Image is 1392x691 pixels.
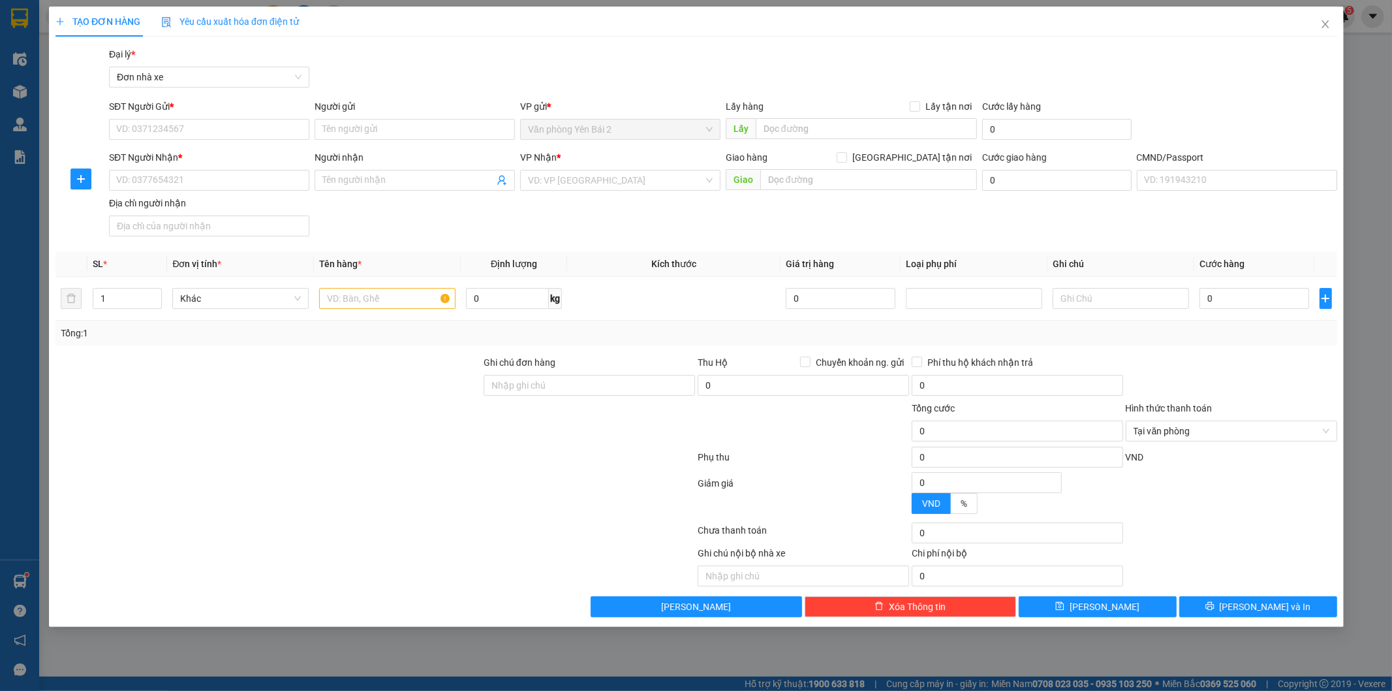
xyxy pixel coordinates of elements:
span: Cước hàng [1199,259,1245,269]
span: Kích thước [651,259,696,269]
div: SĐT Người Nhận [109,150,309,165]
span: [GEOGRAPHIC_DATA] tận nơi [847,150,977,165]
span: plus [1320,293,1331,304]
span: Định lượng [491,259,537,269]
span: plus [55,17,65,26]
div: Chưa thanh toán [696,523,910,546]
th: Ghi chú [1047,251,1194,277]
th: Loại phụ phí [901,251,1047,277]
input: Dọc đường [755,118,977,139]
div: Giảm giá [696,476,910,520]
img: icon [161,17,172,27]
input: Cước lấy hàng [982,119,1131,140]
span: Yêu cầu xuất hóa đơn điện tử [161,16,299,27]
button: Close [1307,7,1343,43]
span: Phí thu hộ khách nhận trả [921,355,1038,370]
input: Địa chỉ của người nhận [109,216,309,236]
input: Ghi Chú [1053,288,1189,309]
span: % [960,498,967,509]
span: kg [549,288,562,309]
label: Cước giao hàng [982,152,1047,163]
button: plus [70,169,91,189]
input: Dọc đường [760,169,977,190]
span: VP Nhận [520,152,557,163]
span: Lấy [725,118,755,139]
span: user-add [497,175,507,185]
span: Đơn vị tính [172,259,221,269]
input: Cước giao hàng [982,170,1131,191]
img: logo.jpg [16,16,82,82]
span: [PERSON_NAME] [661,600,731,614]
span: [PERSON_NAME] và In [1219,600,1310,614]
span: Chuyển khoản ng. gửi [810,355,908,370]
span: Đơn nhà xe [117,67,302,87]
div: VP gửi [520,99,720,114]
b: GỬI : Văn phòng Yên Bái 2 [16,95,229,116]
label: Hình thức thanh toán [1125,403,1212,413]
span: printer [1205,602,1214,612]
div: Tổng: 1 [61,326,537,340]
span: save [1055,602,1064,612]
span: Giá trị hàng [786,259,834,269]
span: Đại lý [109,49,135,59]
div: CMND/Passport [1136,150,1337,165]
div: Chi phí nội bộ [911,546,1122,566]
span: Lấy tận nơi [920,99,977,114]
span: Giao [725,169,760,190]
li: Hotline: 19001155 [122,48,546,65]
div: Người gửi [315,99,515,114]
input: 0 [786,288,895,309]
button: delete [61,288,82,309]
span: Giao hàng [725,152,767,163]
span: VND [921,498,940,509]
div: Địa chỉ người nhận [109,196,309,210]
span: plus [71,174,91,184]
input: Nhập ghi chú [697,566,908,587]
button: [PERSON_NAME] [591,596,802,617]
span: close [1320,19,1330,29]
label: Ghi chú đơn hàng [484,357,555,368]
button: plus [1319,288,1331,309]
span: Xóa Thông tin [889,600,946,614]
span: TẠO ĐƠN HÀNG [55,16,140,27]
span: [PERSON_NAME] [1070,600,1139,614]
span: Thu Hộ [697,357,727,368]
input: VD: Bàn, Ghế [319,288,456,309]
span: Tên hàng [319,259,362,269]
div: Ghi chú nội bộ nhà xe [697,546,908,566]
div: SĐT Người Gửi [109,99,309,114]
li: Số 10 ngõ 15 Ngọc Hồi, Q.[PERSON_NAME], [GEOGRAPHIC_DATA] [122,32,546,48]
button: printer[PERSON_NAME] và In [1179,596,1337,617]
span: VND [1125,452,1143,462]
span: Tại văn phòng [1133,421,1329,441]
label: Cước lấy hàng [982,101,1041,112]
span: Văn phòng Yên Bái 2 [528,120,713,139]
span: delete [874,602,884,612]
span: Khác [180,289,301,308]
span: SL [92,259,102,269]
div: Phụ thu [696,450,910,473]
span: Lấy hàng [725,101,763,112]
button: deleteXóa Thông tin [805,596,1016,617]
div: Người nhận [315,150,515,165]
span: Tổng cước [911,403,954,413]
button: save[PERSON_NAME] [1018,596,1176,617]
input: Ghi chú đơn hàng [484,375,695,396]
